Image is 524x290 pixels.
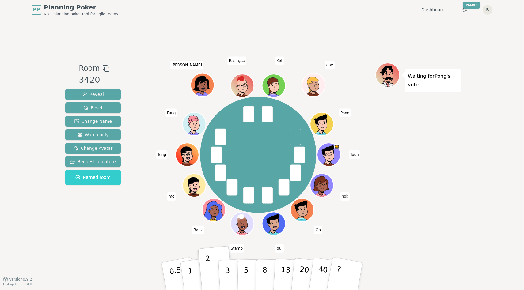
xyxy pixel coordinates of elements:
[83,105,103,111] span: Reset
[32,3,118,17] a: PPPlanning PokerNo.1 planning poker tool for agile teams
[227,57,246,65] span: Click to change your name
[167,192,176,201] span: Click to change your name
[3,283,34,286] span: Last updated: [DATE]
[70,159,116,165] span: Request a feature
[75,174,111,180] span: Named room
[82,91,104,97] span: Reveal
[421,7,445,13] a: Dashboard
[44,12,118,17] span: No.1 planning poker tool for agile teams
[9,277,32,282] span: Version 0.9.2
[275,244,284,253] span: Click to change your name
[275,57,284,65] span: Click to change your name
[170,61,203,70] span: Click to change your name
[65,156,121,167] button: Request a feature
[334,144,340,150] span: Toon is the host
[74,145,113,151] span: Change Avatar
[229,244,244,253] span: Click to change your name
[349,150,360,159] span: Click to change your name
[65,89,121,100] button: Reveal
[3,277,32,282] button: Version0.9.2
[65,170,121,185] button: Named room
[74,118,112,124] span: Change Name
[65,102,121,113] button: Reset
[237,60,245,63] span: (you)
[192,226,204,234] span: Click to change your name
[79,63,100,74] span: Room
[65,116,121,127] button: Change Name
[231,75,253,97] button: Click to change your avatar
[408,72,458,89] p: Waiting for Pong 's vote...
[205,254,213,288] p: 2
[165,109,177,117] span: Click to change your name
[325,61,335,70] span: Click to change your name
[33,6,40,13] span: PP
[483,5,492,15] button: B
[463,2,480,9] div: New!
[79,74,109,86] div: 3420
[339,109,351,117] span: Click to change your name
[65,129,121,140] button: Watch only
[314,226,322,234] span: Click to change your name
[44,3,118,12] span: Planning Poker
[78,132,109,138] span: Watch only
[459,4,470,15] button: New!
[340,192,350,201] span: Click to change your name
[65,143,121,154] button: Change Avatar
[156,150,168,159] span: Click to change your name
